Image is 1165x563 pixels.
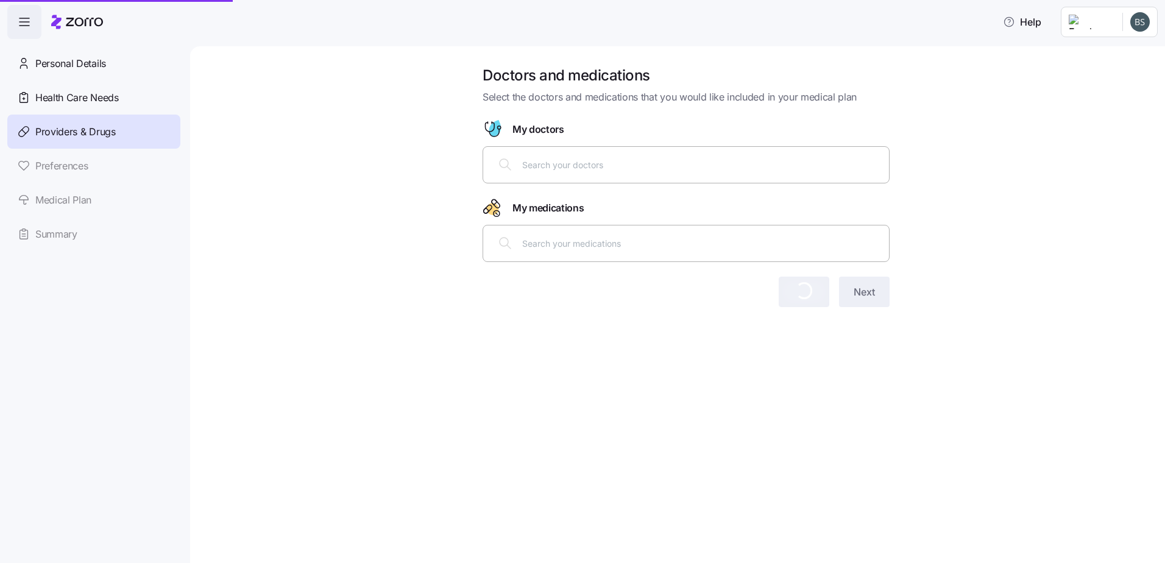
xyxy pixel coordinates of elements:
button: Help [993,10,1051,34]
img: Employer logo [1069,15,1113,29]
span: My medications [512,200,584,216]
input: Search your medications [522,236,882,250]
svg: Doctor figure [483,119,503,139]
a: Personal Details [7,46,180,80]
span: Personal Details [35,56,106,71]
span: Next [854,285,875,299]
span: My doctors [512,122,564,137]
img: 8c0b3fcd0f809d0ae6fe2df5e3a96135 [1130,12,1150,32]
span: Help [1003,15,1041,29]
svg: Drugs [483,198,503,218]
h1: Doctors and medications [483,66,890,85]
a: Providers & Drugs [7,115,180,149]
input: Search your doctors [522,158,882,171]
a: Health Care Needs [7,80,180,115]
span: Health Care Needs [35,90,119,105]
span: Select the doctors and medications that you would like included in your medical plan [483,90,890,105]
button: Next [839,277,890,307]
span: Providers & Drugs [35,124,116,140]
